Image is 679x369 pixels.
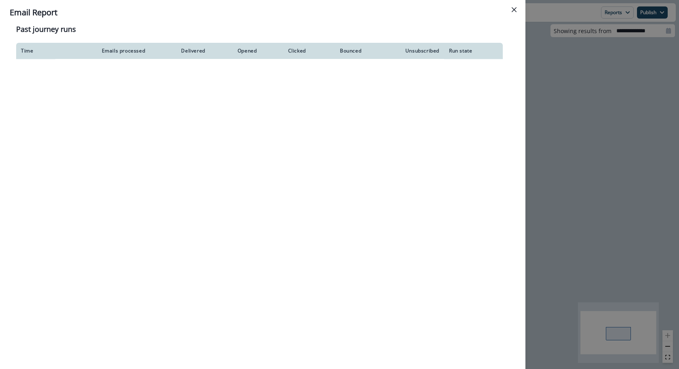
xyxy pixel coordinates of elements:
[316,48,361,54] div: Bounced
[215,48,257,54] div: Opened
[155,48,205,54] div: Delivered
[371,48,439,54] div: Unsubscribed
[60,48,145,54] div: Emails processed
[10,6,516,19] div: Email Report
[449,48,498,54] div: Run state
[508,3,521,16] button: Close
[16,24,76,35] p: Past journey runs
[266,48,306,54] div: Clicked
[21,48,51,54] div: Time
